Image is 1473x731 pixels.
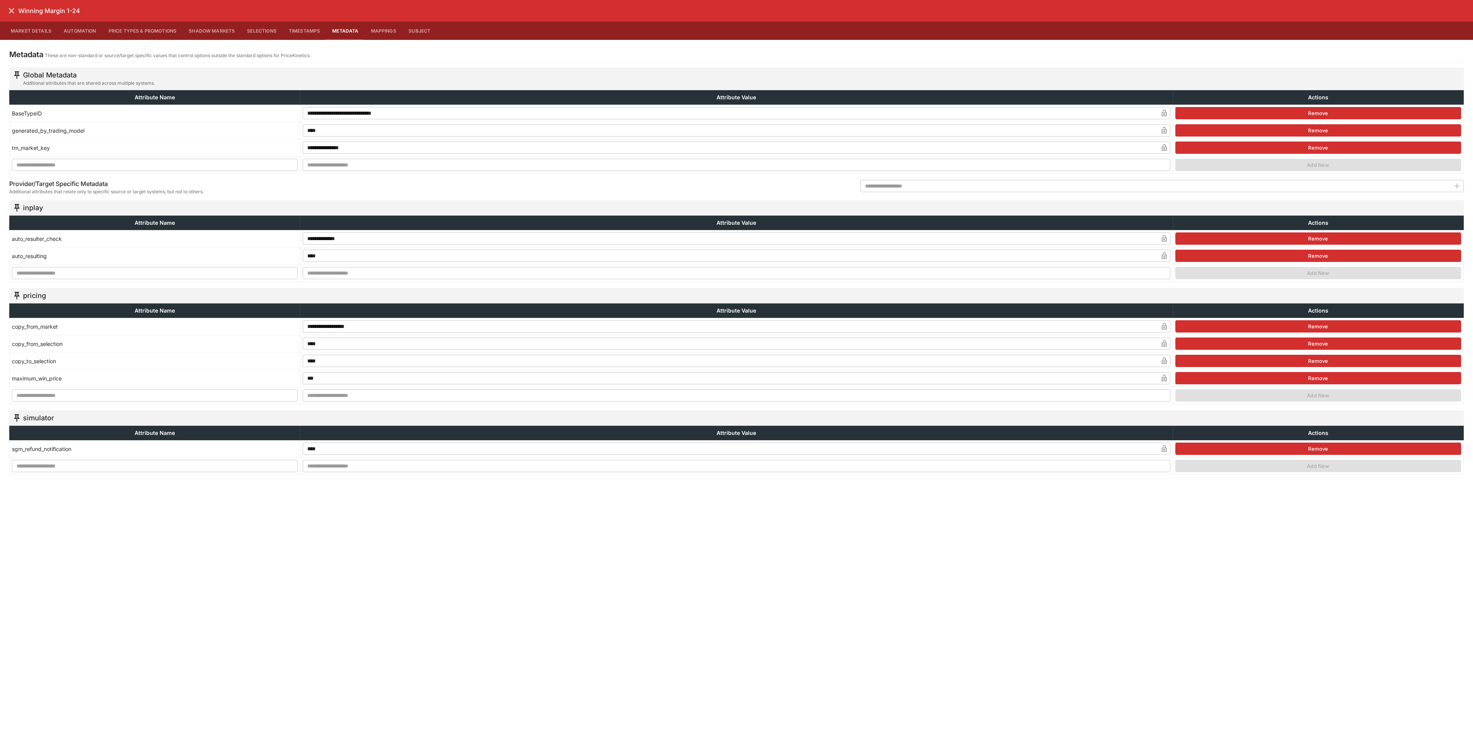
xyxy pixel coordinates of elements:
td: maximum_win_price [10,370,300,387]
button: Remove [1175,338,1461,350]
button: close [5,4,18,18]
th: Attribute Value [300,426,1173,440]
th: Attribute Value [300,216,1173,230]
button: Automation [58,21,102,40]
td: BaseTypeID [10,105,300,122]
h5: Global Metadata [23,71,155,79]
h4: Metadata [9,49,43,59]
td: auto_resulting [10,247,300,265]
td: generated_by_trading_model [10,122,300,139]
th: Attribute Name [10,426,300,440]
button: Mappings [365,21,402,40]
td: tm_market_key [10,139,300,156]
button: Remove [1175,443,1461,455]
button: Selections [241,21,283,40]
button: Remove [1175,250,1461,262]
h5: inplay [23,203,43,212]
th: Attribute Value [300,304,1173,318]
button: Remove [1175,107,1461,119]
th: Actions [1173,91,1463,105]
td: copy_to_selection [10,352,300,370]
th: Actions [1173,304,1463,318]
h6: Provider/Target Specific Metadata [9,180,204,188]
button: Remove [1175,124,1461,137]
h5: pricing [23,291,46,300]
td: auto_resulter_check [10,230,300,247]
button: Remove [1175,320,1461,333]
button: Metadata [326,21,364,40]
button: Price Types & Promotions [102,21,183,40]
th: Attribute Name [10,216,300,230]
span: Additional attributes that relate only to specific source or target systems, but not to others. [9,188,204,196]
button: Remove [1175,142,1461,154]
span: Additional attributes that are shared across multiple systems. [23,79,155,87]
button: Remove [1175,355,1461,367]
button: Subject [402,21,437,40]
th: Attribute Name [10,304,300,318]
button: Market Details [5,21,58,40]
h6: Winning Margin 1-24 [18,7,80,15]
td: copy_from_market [10,318,300,335]
button: Remove [1175,232,1461,245]
th: Attribute Value [300,91,1173,105]
th: Actions [1173,426,1463,440]
td: copy_from_selection [10,335,300,352]
button: Shadow Markets [183,21,241,40]
p: These are non-standard or source/target specific values that control options outside the standard... [45,52,311,59]
td: sgm_refund_notification [10,440,300,458]
th: Actions [1173,216,1463,230]
button: Timestamps [283,21,326,40]
h5: simulator [23,413,54,422]
button: Remove [1175,372,1461,384]
th: Attribute Name [10,91,300,105]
